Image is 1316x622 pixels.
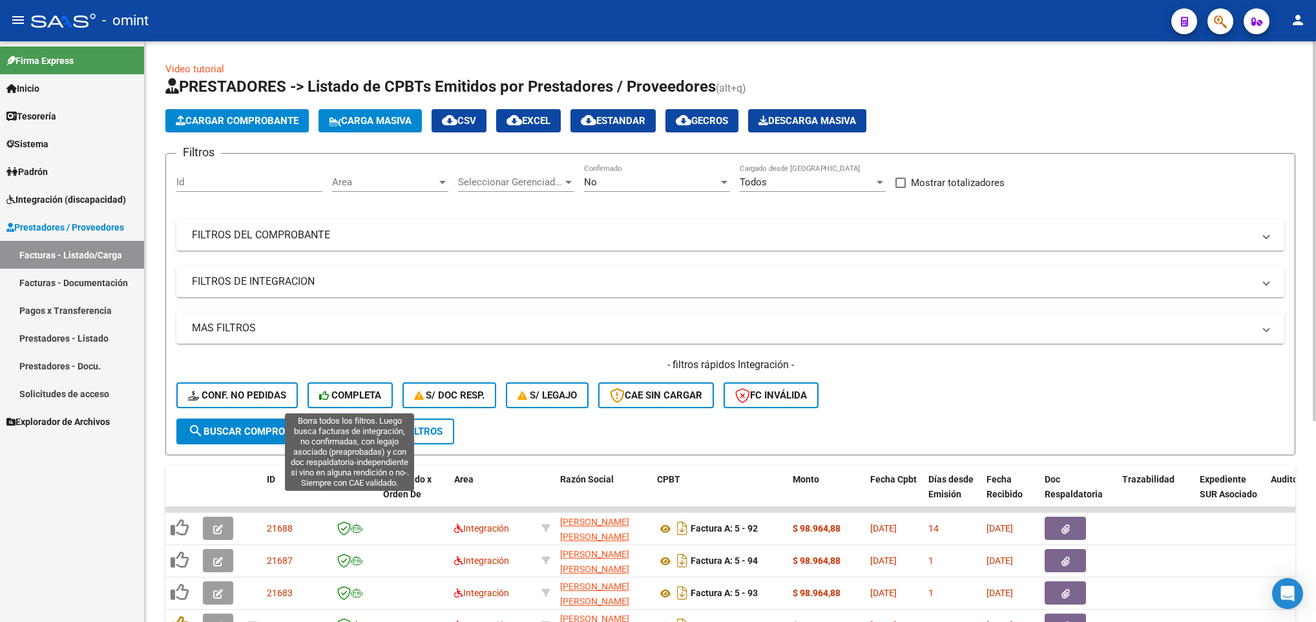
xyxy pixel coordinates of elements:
[308,382,393,408] button: Completa
[329,115,412,127] span: Carga Masiva
[176,419,328,444] button: Buscar Comprobante
[923,466,981,523] datatable-header-cell: Días desde Emisión
[454,555,509,566] span: Integración
[981,466,1039,523] datatable-header-cell: Fecha Recibido
[402,382,497,408] button: S/ Doc Resp.
[748,109,866,132] button: Descarga Masiva
[454,474,474,484] span: Area
[610,389,702,401] span: CAE SIN CARGAR
[192,275,1253,289] mat-panel-title: FILTROS DE INTEGRACION
[560,547,647,574] div: 27177196237
[676,112,691,128] mat-icon: cloud_download
[865,466,923,523] datatable-header-cell: Fecha Cpbt
[1271,474,1309,484] span: Auditoria
[870,555,897,566] span: [DATE]
[870,523,897,534] span: [DATE]
[102,6,149,35] span: - omint
[165,63,224,75] a: Video tutorial
[449,466,536,523] datatable-header-cell: Area
[793,588,841,598] strong: $ 98.964,88
[560,474,614,484] span: Razón Social
[870,474,917,484] span: Fecha Cpbt
[560,581,629,606] span: [PERSON_NAME] [PERSON_NAME]
[517,389,577,401] span: S/ legajo
[987,523,1013,534] span: [DATE]
[6,415,110,429] span: Explorador de Archivos
[793,523,841,534] strong: $ 98.964,88
[560,517,629,542] span: [PERSON_NAME] [PERSON_NAME]
[793,474,819,484] span: Monto
[267,555,293,566] span: 21687
[555,466,652,523] datatable-header-cell: Razón Social
[176,358,1284,372] h4: - filtros rápidos Integración -
[928,523,939,534] span: 14
[6,220,124,234] span: Prestadores / Proveedores
[652,466,788,523] datatable-header-cell: CPBT
[928,588,934,598] span: 1
[1122,474,1175,484] span: Trazabilidad
[267,474,275,484] span: ID
[674,518,691,539] i: Descargar documento
[319,389,381,401] span: Completa
[581,112,596,128] mat-icon: cloud_download
[332,176,437,188] span: Area
[987,555,1013,566] span: [DATE]
[6,192,126,207] span: Integración (discapacidad)
[676,115,728,127] span: Gecros
[6,54,74,68] span: Firma Express
[560,579,647,606] div: 27177196237
[192,321,1253,335] mat-panel-title: MAS FILTROS
[570,109,656,132] button: Estandar
[188,426,316,437] span: Buscar Comprobante
[176,115,298,127] span: Cargar Comprobante
[331,474,348,484] span: CAE
[442,115,476,127] span: CSV
[507,112,522,128] mat-icon: cloud_download
[267,523,293,534] span: 21688
[1272,578,1303,609] div: Open Intercom Messenger
[584,176,597,188] span: No
[793,555,841,566] strong: $ 98.964,88
[454,523,509,534] span: Integración
[665,109,738,132] button: Gecros
[378,466,449,523] datatable-header-cell: Facturado x Orden De
[176,143,221,161] h3: Filtros
[188,423,204,439] mat-icon: search
[442,112,457,128] mat-icon: cloud_download
[10,12,26,28] mat-icon: menu
[454,588,509,598] span: Integración
[6,165,48,179] span: Padrón
[496,109,561,132] button: EXCEL
[1039,466,1117,523] datatable-header-cell: Doc Respaldatoria
[740,176,767,188] span: Todos
[788,466,865,523] datatable-header-cell: Monto
[176,313,1284,344] mat-expansion-panel-header: MAS FILTROS
[748,109,866,132] app-download-masive: Descarga masiva de comprobantes (adjuntos)
[716,82,746,94] span: (alt+q)
[188,389,286,401] span: Conf. no pedidas
[350,426,443,437] span: Borrar Filtros
[326,466,378,523] datatable-header-cell: CAE
[987,474,1023,499] span: Fecha Recibido
[674,550,691,571] i: Descargar documento
[506,382,589,408] button: S/ legajo
[928,474,974,499] span: Días desde Emisión
[735,389,807,401] span: FC Inválida
[267,588,293,598] span: 21683
[724,382,819,408] button: FC Inválida
[176,220,1284,251] mat-expansion-panel-header: FILTROS DEL COMPROBANTE
[674,583,691,603] i: Descargar documento
[758,115,856,127] span: Descarga Masiva
[414,389,485,401] span: S/ Doc Resp.
[691,556,758,566] strong: Factura A: 5 - 94
[383,474,432,499] span: Facturado x Orden De
[165,78,716,96] span: PRESTADORES -> Listado de CPBTs Emitidos por Prestadores / Proveedores
[176,266,1284,297] mat-expansion-panel-header: FILTROS DE INTEGRACION
[6,137,48,151] span: Sistema
[560,549,629,574] span: [PERSON_NAME] [PERSON_NAME]
[6,109,56,123] span: Tesorería
[1200,474,1257,499] span: Expediente SUR Asociado
[987,588,1013,598] span: [DATE]
[657,474,680,484] span: CPBT
[581,115,645,127] span: Estandar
